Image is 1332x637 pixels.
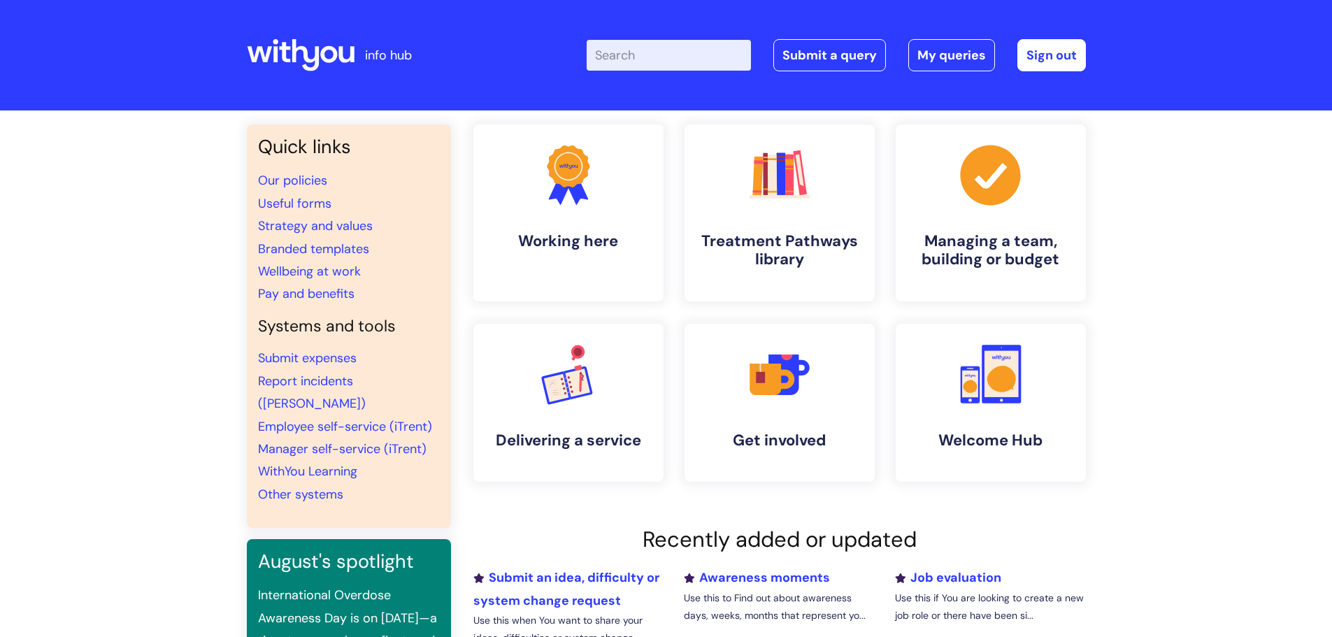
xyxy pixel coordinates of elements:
[258,172,327,189] a: Our policies
[896,124,1086,301] a: Managing a team, building or budget
[907,431,1075,450] h4: Welcome Hub
[684,569,830,586] a: Awareness moments
[895,569,1001,586] a: Job evaluation
[258,217,373,234] a: Strategy and values
[258,136,440,158] h3: Quick links
[696,232,864,269] h4: Treatment Pathways library
[473,124,664,301] a: Working here
[258,350,357,366] a: Submit expenses
[473,527,1086,552] h2: Recently added or updated
[773,39,886,71] a: Submit a query
[908,39,995,71] a: My queries
[365,44,412,66] p: info hub
[258,373,366,412] a: Report incidents ([PERSON_NAME])
[1017,39,1086,71] a: Sign out
[485,431,652,450] h4: Delivering a service
[473,324,664,482] a: Delivering a service
[258,463,357,480] a: WithYou Learning
[895,589,1085,624] p: Use this if You are looking to create a new job role or there have been si...
[485,232,652,250] h4: Working here
[258,486,343,503] a: Other systems
[258,263,361,280] a: Wellbeing at work
[587,39,1086,71] div: | -
[258,317,440,336] h4: Systems and tools
[685,124,875,301] a: Treatment Pathways library
[258,441,427,457] a: Manager self-service (iTrent)
[258,418,432,435] a: Employee self-service (iTrent)
[587,40,751,71] input: Search
[685,324,875,482] a: Get involved
[258,550,440,573] h3: August's spotlight
[258,285,355,302] a: Pay and benefits
[907,232,1075,269] h4: Managing a team, building or budget
[684,589,874,624] p: Use this to Find out about awareness days, weeks, months that represent yo...
[258,241,369,257] a: Branded templates
[896,324,1086,482] a: Welcome Hub
[696,431,864,450] h4: Get involved
[258,195,331,212] a: Useful forms
[473,569,659,608] a: Submit an idea, difficulty or system change request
